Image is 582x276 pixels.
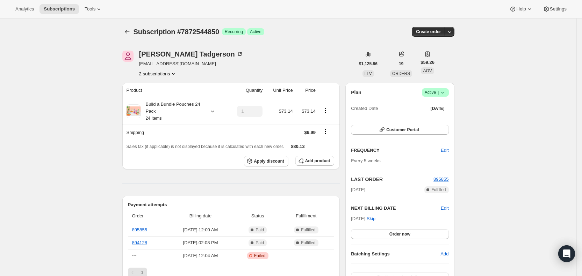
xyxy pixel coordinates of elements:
[425,89,446,96] span: Active
[392,71,410,76] span: ORDERS
[132,240,147,245] a: 894128
[15,6,34,12] span: Analytics
[244,156,288,166] button: Apply discount
[305,158,330,164] span: Add product
[291,144,305,149] span: $80.13
[44,6,75,12] span: Subscriptions
[127,144,284,149] span: Sales tax (if applicable) is not displayed because it is calculated with each new order.
[505,4,537,14] button: Help
[254,158,284,164] span: Apply discount
[550,6,567,12] span: Settings
[351,186,365,193] span: [DATE]
[421,59,434,66] span: $59.26
[416,29,441,35] span: Create order
[168,252,233,259] span: [DATE] · 12:04 AM
[168,239,233,246] span: [DATE] · 02:08 PM
[438,90,439,95] span: |
[351,105,378,112] span: Created Date
[301,227,315,233] span: Fulfilled
[351,216,375,221] span: [DATE] ·
[437,145,453,156] button: Edit
[320,107,331,114] button: Product actions
[365,71,372,76] span: LTV
[440,251,448,258] span: Add
[386,127,419,133] span: Customer Portal
[441,147,448,154] span: Edit
[146,116,162,121] small: 24 Items
[436,248,453,260] button: Add
[256,240,264,246] span: Paid
[11,4,38,14] button: Analytics
[250,29,261,35] span: Active
[85,6,95,12] span: Tools
[367,215,375,222] span: Skip
[122,83,228,98] th: Product
[389,231,410,237] span: Order now
[362,213,380,224] button: Skip
[351,158,381,163] span: Every 5 weeks
[139,70,177,77] button: Product actions
[225,29,243,35] span: Recurring
[351,205,441,212] h2: NEXT BILLING DATE
[320,128,331,135] button: Shipping actions
[431,106,445,111] span: [DATE]
[539,4,571,14] button: Settings
[302,109,316,114] span: $73.14
[359,61,378,67] span: $1,125.86
[295,156,334,166] button: Add product
[295,83,318,98] th: Price
[351,125,448,135] button: Customer Portal
[412,27,445,37] button: Create order
[254,253,266,259] span: Failed
[132,227,147,232] a: 895855
[132,253,137,258] span: ---
[39,4,79,14] button: Subscriptions
[134,28,219,36] span: Subscription #7872544850
[351,176,433,183] h2: LAST ORDER
[423,68,432,73] span: AOV
[168,212,233,219] span: Billing date
[80,4,107,14] button: Tools
[558,245,575,262] div: Open Intercom Messenger
[122,27,132,37] button: Subscriptions
[168,226,233,233] span: [DATE] · 12:00 AM
[399,61,403,67] span: 19
[433,176,448,183] button: 895855
[395,59,408,69] button: 19
[351,251,440,258] h6: Batching Settings
[301,240,315,246] span: Fulfilled
[351,229,448,239] button: Order now
[227,83,265,98] th: Quantity
[433,177,448,182] a: 895855
[426,104,449,113] button: [DATE]
[441,205,448,212] button: Edit
[237,212,278,219] span: Status
[122,125,228,140] th: Shipping
[128,208,166,224] th: Order
[256,227,264,233] span: Paid
[351,89,361,96] h2: Plan
[431,187,446,193] span: Fulfilled
[282,212,330,219] span: Fulfillment
[122,51,134,62] span: Jessica Tadgerson
[304,130,316,135] span: $6.99
[128,201,335,208] h2: Payment attempts
[279,109,293,114] span: $73.14
[141,101,203,122] div: Build a Bundle Pouches 24 Pack
[265,83,295,98] th: Unit Price
[139,51,243,58] div: [PERSON_NAME] Tadgerson
[516,6,526,12] span: Help
[355,59,382,69] button: $1,125.86
[139,60,243,67] span: [EMAIL_ADDRESS][DOMAIN_NAME]
[351,147,441,154] h2: FREQUENCY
